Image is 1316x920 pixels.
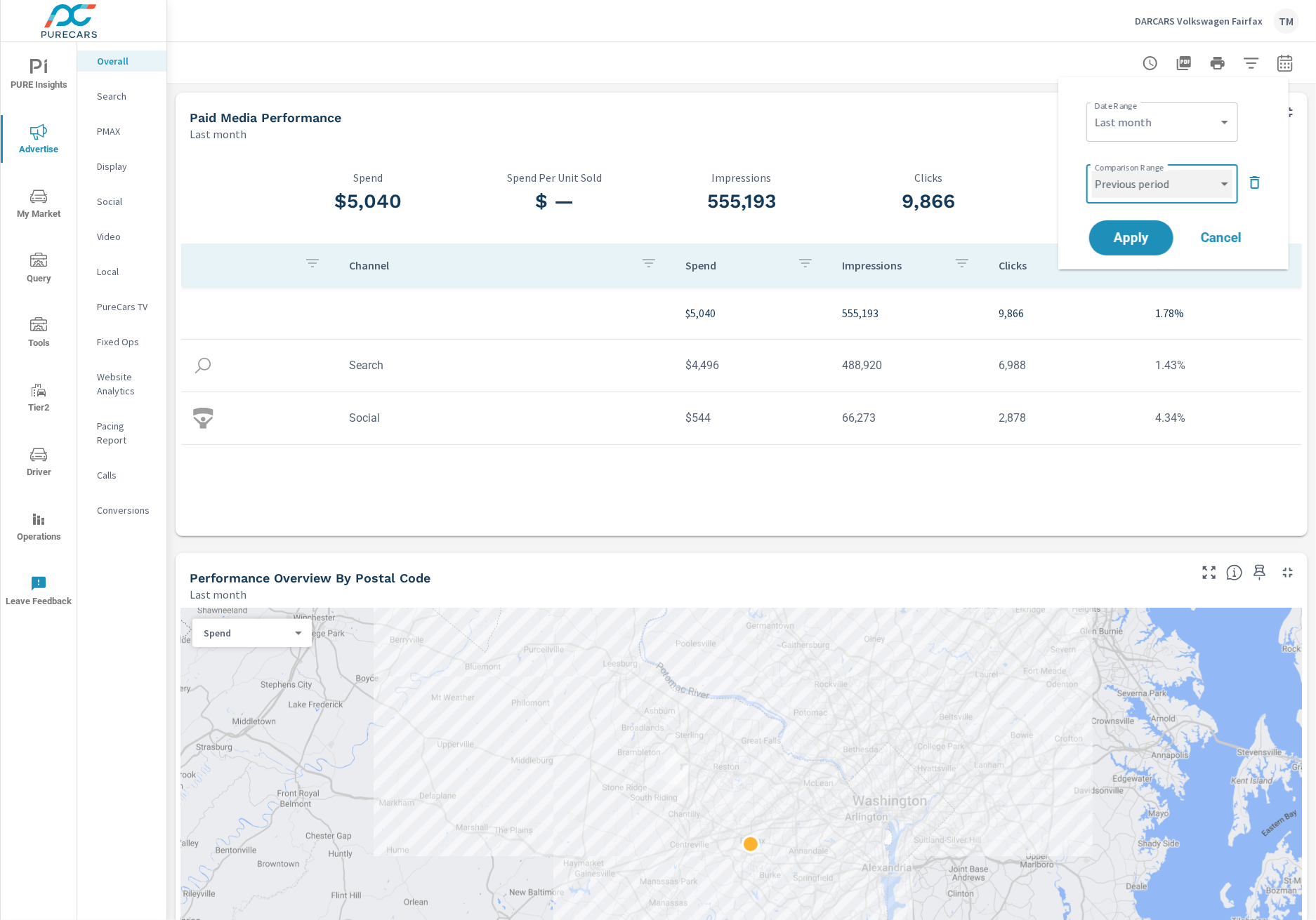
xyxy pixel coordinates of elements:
p: Social [97,194,155,208]
div: Local [77,261,166,282]
button: Print Report [1204,49,1232,77]
p: Fixed Ops [97,335,155,349]
p: Pacing Report [97,419,155,447]
h3: 1.78% [1022,189,1209,213]
button: "Export Report to PDF" [1170,49,1198,77]
td: 66,273 [831,400,987,436]
p: Channel [349,258,629,272]
div: Fixed Ops [77,331,166,352]
p: 9,866 [999,305,1133,321]
span: Cancel [1193,232,1249,244]
span: Driver [5,446,72,481]
p: PMAX [97,124,155,138]
span: Save this to your personalized report [1249,561,1271,584]
p: Spend [685,258,786,272]
p: Spend [275,171,461,184]
div: Video [77,226,166,247]
button: Apply [1089,220,1173,255]
p: PureCars TV [97,300,155,314]
button: Make Fullscreen [1198,561,1220,584]
p: Video [97,229,155,244]
button: Cancel [1179,220,1263,255]
div: Conversions [77,500,166,521]
h3: 9,866 [835,189,1022,213]
p: Last month [190,586,246,603]
span: Operations [5,511,72,545]
td: 2,878 [987,400,1144,436]
p: Local [97,265,155,279]
p: CTR [1022,171,1209,184]
h5: Paid Media Performance [190,110,341,125]
div: nav menu [1,42,77,623]
p: Clicks [999,258,1099,272]
div: Calls [77,465,166,486]
div: Overall [77,51,166,72]
td: Social [338,400,673,436]
span: Understand performance data by postal code. Individual postal codes can be selected and expanded ... [1226,564,1243,581]
div: TM [1274,8,1299,34]
td: 4.34% [1145,400,1301,436]
td: Search [338,347,673,383]
p: Spend Per Unit Sold [461,171,648,184]
p: Conversions [97,503,155,517]
p: 1.78% [1156,305,1290,321]
td: $544 [674,400,831,436]
div: Social [77,191,166,212]
span: Tier2 [5,382,72,416]
span: Query [5,253,72,287]
p: 555,193 [842,305,976,321]
span: PURE Insights [5,59,72,93]
p: Website Analytics [97,370,155,398]
p: Impressions [842,258,942,272]
td: 6,988 [987,347,1144,383]
span: Leave Feedback [5,575,72,610]
p: $5,040 [685,305,820,321]
p: Overall [97,54,155,68]
p: Search [97,89,155,103]
div: Display [77,156,166,177]
div: PureCars TV [77,296,166,317]
span: Tools [5,317,72,352]
span: Apply [1103,232,1159,244]
h3: $5,040 [275,189,461,213]
button: Select Date Range [1271,49,1299,77]
div: Spend [192,627,301,640]
p: Display [97,159,155,173]
div: Website Analytics [77,366,166,401]
h5: Performance Overview By Postal Code [190,571,430,585]
p: Calls [97,468,155,482]
img: icon-social.svg [192,408,213,429]
p: DARCARS Volkswagen Fairfax [1135,15,1263,27]
p: Impressions [648,171,835,184]
img: icon-search.svg [192,355,213,376]
div: PMAX [77,121,166,142]
button: Minimize Widget [1277,561,1299,584]
p: Clicks [835,171,1022,184]
span: My Market [5,188,72,222]
span: Advertise [5,124,72,158]
div: Search [77,86,166,107]
h3: 555,193 [648,189,835,213]
h3: $ — [461,189,648,213]
td: 488,920 [831,347,987,383]
td: 1.43% [1145,347,1301,383]
p: Spend [204,627,289,639]
div: Pacing Report [77,415,166,451]
p: Last month [190,126,246,142]
td: $4,496 [674,347,831,383]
